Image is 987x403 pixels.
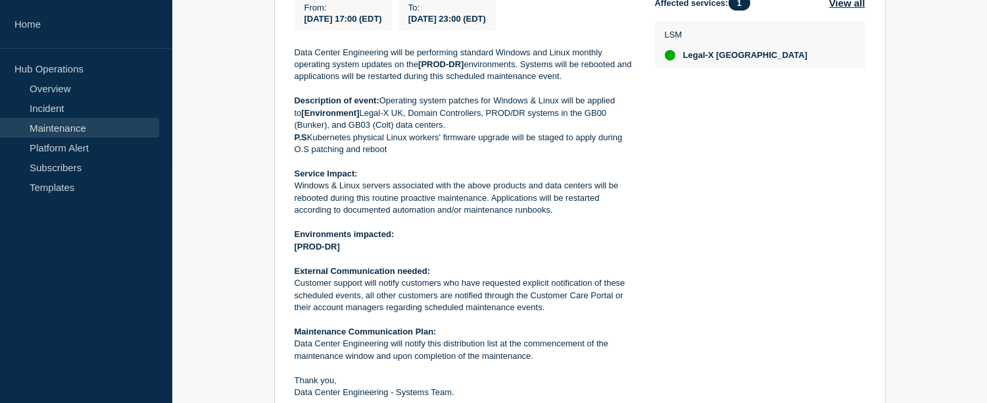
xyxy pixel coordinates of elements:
p: Operating system patches for Windows & Linux will be applied to Legal-X UK, Domain Controllers, P... [295,95,634,131]
strong: Description of event: [295,95,379,105]
p: From : [304,3,382,13]
span: [DATE] 23:00 (EDT) [408,14,486,24]
span: [DATE] 17:00 (EDT) [304,14,382,24]
strong: Environments impacted: [295,229,395,239]
p: Customer support will notify customers who have requested explicit notification of these schedule... [295,277,634,313]
p: To : [408,3,486,13]
strong: External Communication needed: [295,266,431,276]
strong: [PROD-DR] [418,59,464,69]
div: up [665,50,675,61]
strong: P.S [295,132,307,142]
strong: [PROD-DR] [295,242,340,252]
p: LSM [665,30,807,40]
p: Kubernetes physical Linux workers' firmware upgrade will be staged to apply during O.S patching a... [295,132,634,156]
p: Windows & Linux servers associated with the above products and data centers will be rebooted duri... [295,180,634,216]
strong: Service Impact: [295,169,358,178]
p: Thank you, [295,375,634,387]
strong: Maintenance Communication Plan: [295,327,437,336]
p: Data Center Engineering - Systems Team. [295,387,634,398]
span: Legal-X [GEOGRAPHIC_DATA] [683,50,807,61]
p: Data Center Engineering will notify this distribution list at the commencement of the maintenance... [295,338,634,362]
strong: [Environment] [301,108,359,118]
p: Data Center Engineering will be performing standard Windows and Linux monthly operating system up... [295,47,634,83]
